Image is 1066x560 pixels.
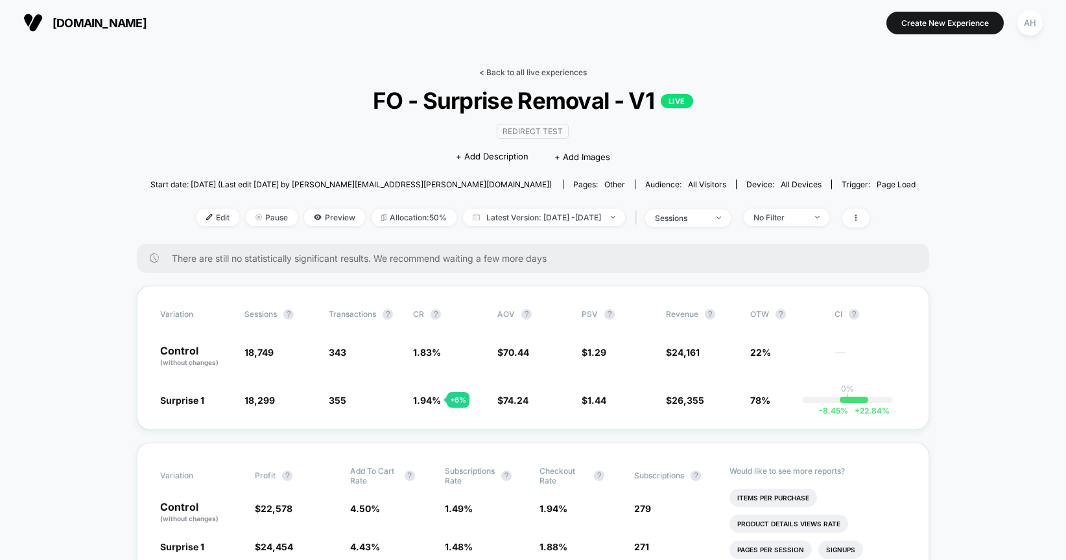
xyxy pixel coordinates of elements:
span: Redirect Test [497,124,569,139]
span: Edit [196,209,239,226]
span: PSV [582,309,598,319]
span: CR [413,309,424,319]
img: end [717,216,721,219]
span: Subscriptions Rate [445,466,495,485]
span: 343 [329,347,346,358]
span: 1.83 % [413,347,441,358]
span: + [855,406,860,415]
span: $ [666,395,704,406]
span: all devices [781,180,822,189]
span: (without changes) [160,358,219,366]
li: Items Per Purchase [729,489,817,507]
img: end [255,214,262,220]
img: Visually logo [23,13,43,32]
button: ? [431,309,441,320]
span: Device: [736,180,831,189]
button: ? [705,309,715,320]
span: 22,578 [261,503,292,514]
span: $ [255,541,293,552]
span: Sessions [244,309,277,319]
div: AH [1017,10,1043,36]
button: ? [849,309,859,320]
div: Pages: [573,180,625,189]
span: 70.44 [503,347,529,358]
img: calendar [473,214,480,220]
span: There are still no statistically significant results. We recommend waiting a few more days [172,253,903,264]
button: ? [383,309,393,320]
p: Control [160,345,231,367]
span: 271 [634,541,649,552]
span: 1.49 % [445,503,473,514]
img: rebalance [381,214,386,221]
span: Page Load [877,180,916,189]
span: AOV [497,309,515,319]
span: + Add Images [554,152,610,162]
div: + 6 % [447,392,469,408]
span: Preview [304,209,365,226]
span: | [632,209,645,227]
span: [DOMAIN_NAME] [53,16,147,30]
button: ? [405,471,415,481]
span: All Visitors [688,180,726,189]
span: Checkout Rate [539,466,587,485]
p: 0% [841,384,854,393]
span: 1.88 % [539,541,567,552]
div: sessions [655,213,707,223]
div: No Filter [753,213,805,222]
span: FO - Surprise Removal - V1 [189,87,877,114]
span: 1.29 [587,347,606,358]
img: edit [206,214,213,220]
span: $ [497,395,528,406]
span: CI [835,309,906,320]
span: + Add Description [456,150,528,163]
p: Would like to see more reports? [729,466,906,476]
span: Add To Cart Rate [350,466,398,485]
span: 279 [634,503,651,514]
span: 18,299 [244,395,275,406]
span: 355 [329,395,346,406]
span: --- [835,349,906,367]
span: 4.43 % [350,541,380,552]
span: 78% [750,395,770,406]
span: $ [497,347,529,358]
span: 74.24 [503,395,528,406]
span: Latest Version: [DATE] - [DATE] [463,209,625,226]
span: Variation [160,309,231,320]
p: | [846,393,849,403]
span: Subscriptions [634,471,684,480]
button: ? [776,309,786,320]
span: $ [666,347,700,358]
button: AH [1013,10,1047,36]
span: -8.45 % [819,406,848,415]
span: Start date: [DATE] (Last edit [DATE] by [PERSON_NAME][EMAIL_ADDRESS][PERSON_NAME][DOMAIN_NAME]) [150,180,552,189]
span: 4.50 % [350,503,380,514]
button: Create New Experience [886,12,1004,34]
img: end [815,216,820,218]
span: Pause [246,209,298,226]
button: ? [521,309,532,320]
button: ? [594,471,604,481]
span: Surprise 1 [160,395,204,406]
button: ? [283,309,294,320]
button: ? [604,309,615,320]
span: Revenue [666,309,698,319]
span: 22.84 % [848,406,890,415]
span: $ [255,503,292,514]
span: $ [582,395,606,406]
li: Pages Per Session [729,541,812,559]
span: $ [582,347,606,358]
span: (without changes) [160,515,219,522]
span: 1.44 [587,395,606,406]
button: [DOMAIN_NAME] [19,12,150,33]
img: end [611,216,615,218]
div: Audience: [645,180,726,189]
span: other [604,180,625,189]
span: 24,454 [261,541,293,552]
span: Variation [160,466,231,485]
li: Product Details Views Rate [729,515,848,533]
li: Signups [818,541,863,559]
button: ? [501,471,512,481]
a: < Back to all live experiences [479,67,587,77]
span: 1.94 % [539,503,567,514]
span: Profit [255,471,276,480]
